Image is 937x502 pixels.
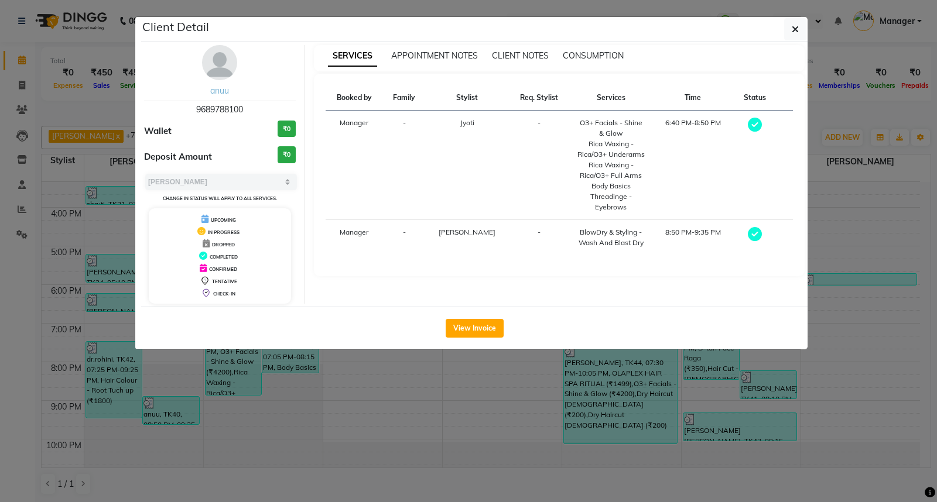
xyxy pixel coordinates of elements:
span: 9689788100 [196,104,243,115]
span: IN PROGRESS [208,229,240,235]
span: Wallet [144,125,172,138]
span: [PERSON_NAME] [439,228,495,236]
span: DROPPED [212,242,235,247]
span: APPOINTMENT NOTES [391,50,478,61]
span: COMPLETED [210,254,238,260]
span: Deposit Amount [144,150,212,164]
td: Manager [326,111,383,220]
div: Rica Waxing - Rica/O3+ Full Arms [577,160,645,181]
span: SERVICES [328,46,377,67]
th: Status [734,85,777,111]
div: Body Basics Threadinge - Eyebrows [577,181,645,212]
th: Req. Stylist [509,85,570,111]
h5: Client Detail [142,18,209,36]
span: CONSUMPTION [563,50,624,61]
img: avatar [202,45,237,80]
a: anuu [210,85,229,96]
button: View Invoice [446,319,504,338]
h3: ₹0 [278,146,296,163]
td: - [509,111,570,220]
th: Services [570,85,652,111]
span: UPCOMING [211,217,236,223]
td: 6:40 PM-8:50 PM [652,111,734,220]
span: TENTATIVE [212,278,237,284]
span: CLIENT NOTES [492,50,549,61]
div: BlowDry & Styling - Wash And Blast Dry [577,227,645,248]
div: Rica Waxing - Rica/O3+ Underarms [577,139,645,160]
td: - [383,220,426,256]
td: - [383,111,426,220]
div: O3+ Facials - Shine & Glow [577,118,645,139]
th: Booked by [326,85,383,111]
td: 8:50 PM-9:35 PM [652,220,734,256]
th: Stylist [426,85,509,111]
span: CONFIRMED [209,266,237,272]
span: CHECK-IN [213,291,235,297]
span: Jyoti [460,118,474,127]
small: Change in status will apply to all services. [163,195,277,201]
h3: ₹0 [278,121,296,137]
th: Family [383,85,426,111]
th: Time [652,85,734,111]
td: - [509,220,570,256]
td: Manager [326,220,383,256]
